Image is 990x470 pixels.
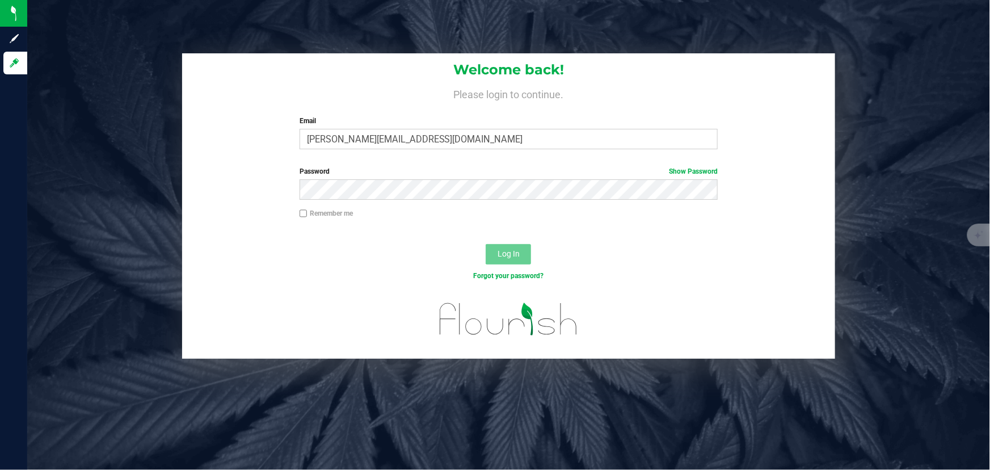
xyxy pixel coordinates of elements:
inline-svg: Log in [9,57,20,69]
a: Show Password [669,167,718,175]
inline-svg: Sign up [9,33,20,44]
span: Log In [498,249,520,258]
label: Remember me [300,208,353,219]
h1: Welcome back! [182,62,835,77]
span: Password [300,167,330,175]
a: Forgot your password? [473,272,544,280]
button: Log In [486,244,531,265]
input: Remember me [300,209,307,217]
h4: Please login to continue. [182,86,835,100]
img: flourish_logo.svg [427,293,591,346]
label: Email [300,116,718,126]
